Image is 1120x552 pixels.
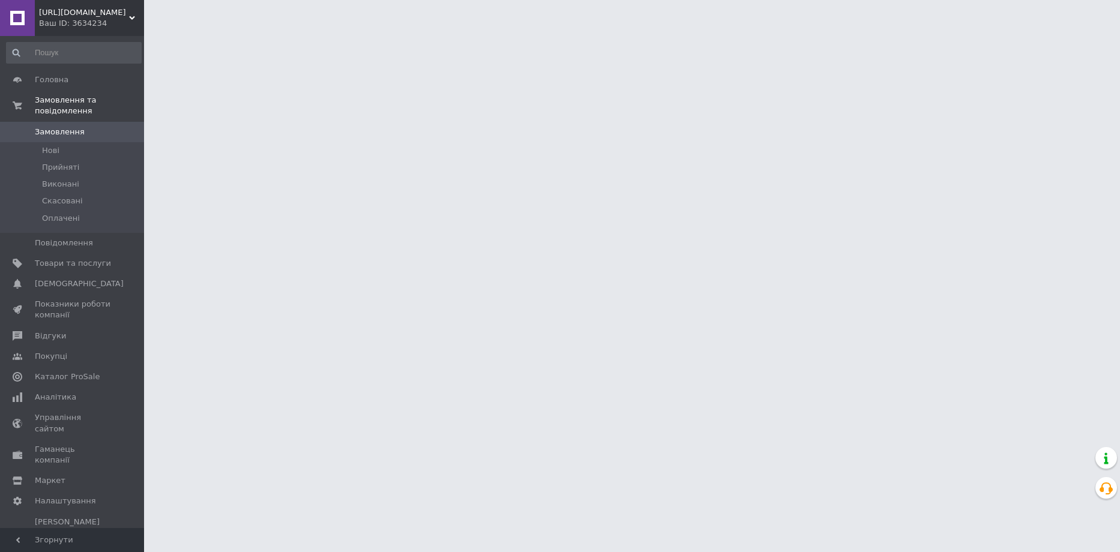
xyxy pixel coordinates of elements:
[35,371,100,382] span: Каталог ProSale
[42,179,79,190] span: Виконані
[42,162,79,173] span: Прийняті
[39,18,144,29] div: Ваш ID: 3634234
[42,213,80,224] span: Оплачені
[35,278,124,289] span: [DEMOGRAPHIC_DATA]
[35,74,68,85] span: Головна
[35,351,67,362] span: Покупці
[35,444,111,466] span: Гаманець компанії
[35,517,111,550] span: [PERSON_NAME] та рахунки
[35,331,66,341] span: Відгуки
[35,475,65,486] span: Маркет
[35,127,85,137] span: Замовлення
[42,145,59,156] span: Нові
[6,42,142,64] input: Пошук
[35,299,111,320] span: Показники роботи компанії
[35,95,144,116] span: Замовлення та повідомлення
[35,258,111,269] span: Товари та послуги
[35,496,96,506] span: Налаштування
[42,196,83,206] span: Скасовані
[35,412,111,434] span: Управління сайтом
[35,392,76,403] span: Аналітика
[39,7,129,18] span: clean_ok.ua
[35,238,93,248] span: Повідомлення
